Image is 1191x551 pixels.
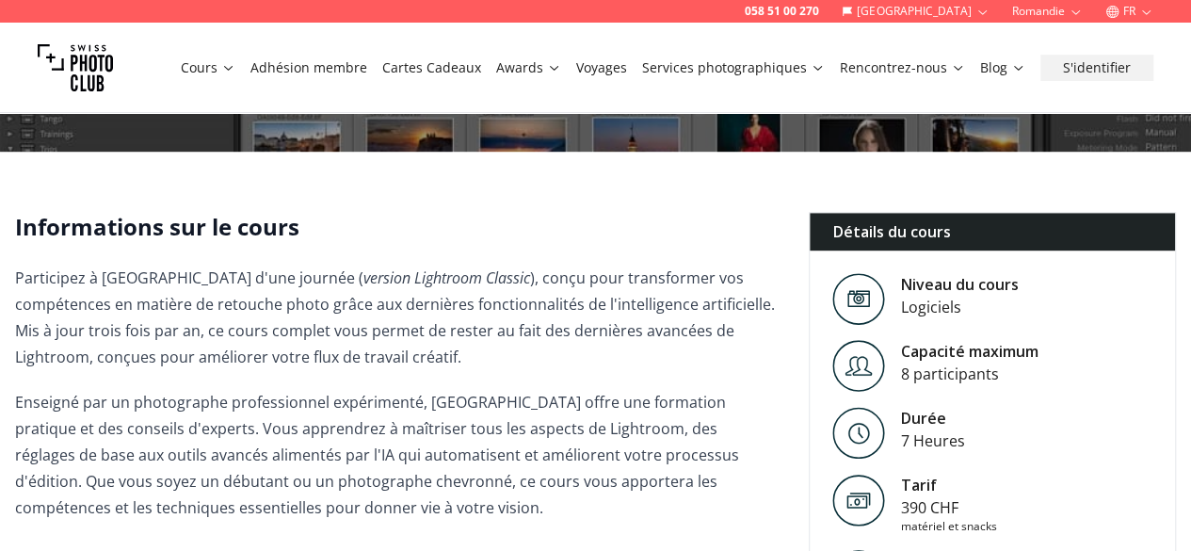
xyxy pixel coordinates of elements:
[38,30,113,105] img: Swiss photo club
[900,296,1018,318] div: Logiciels
[375,55,489,81] button: Cartes Cadeaux
[810,213,1175,251] div: Détails du cours
[489,55,569,81] button: Awards
[832,340,885,392] img: Level
[832,407,885,459] img: Level
[250,58,367,77] a: Adhésion membre
[900,496,996,519] div: 390 CHF
[973,55,1033,81] button: Blog
[980,58,1025,77] a: Blog
[900,429,964,452] div: 7 Heures
[363,267,530,288] em: version Lightroom Classic
[832,474,885,527] img: Tarif
[900,407,964,429] div: Durée
[745,4,819,19] a: 058 51 00 270
[569,55,635,81] button: Voyages
[496,58,561,77] a: Awards
[15,265,779,370] p: Participez à [GEOGRAPHIC_DATA] d'une journée ( ), conçu pour transformer vos compétences en matiè...
[900,519,996,534] div: matériel et snacks
[243,55,375,81] button: Adhésion membre
[576,58,627,77] a: Voyages
[15,389,779,521] p: Enseigné par un photographe professionnel expérimenté, [GEOGRAPHIC_DATA] offre une formation prat...
[15,212,779,242] h2: Informations sur le cours
[173,55,243,81] button: Cours
[181,58,235,77] a: Cours
[832,273,885,325] img: Level
[642,58,825,77] a: Services photographiques
[900,363,1038,385] div: 8 participants
[900,273,1018,296] div: Niveau du cours
[382,58,481,77] a: Cartes Cadeaux
[832,55,973,81] button: Rencontrez-nous
[1040,55,1153,81] button: S'identifier
[840,58,965,77] a: Rencontrez-nous
[635,55,832,81] button: Services photographiques
[900,474,996,496] div: Tarif
[900,340,1038,363] div: Capacité maximum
